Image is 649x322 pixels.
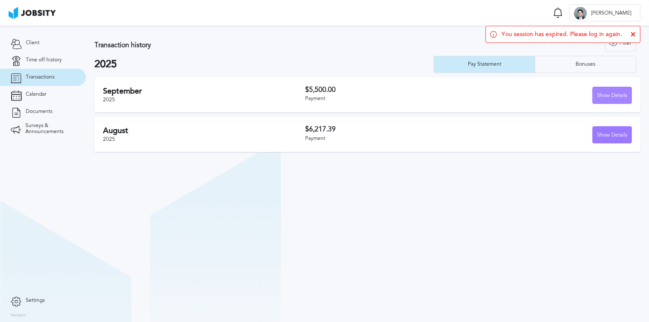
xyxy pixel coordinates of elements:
div: Payment [305,96,469,102]
button: B[PERSON_NAME] [569,4,640,21]
button: Pay Statement [434,56,535,73]
div: B [574,7,587,20]
button: Show Details [592,87,632,104]
span: 2025 [103,136,115,142]
span: Settings [26,298,45,304]
h2: 2025 [94,58,434,70]
img: ab4bad089aa723f57921c736e9817d99.png [9,7,56,19]
h3: $5,500.00 [305,86,469,94]
button: Filter [605,34,636,52]
span: 2025 [103,97,115,103]
h2: September [103,87,305,96]
div: Payment [305,136,469,142]
div: Filter [605,35,636,52]
span: [PERSON_NAME] [587,10,636,16]
span: Calendar [26,91,46,97]
span: Surveys & Announcements [25,123,75,135]
span: Documents [26,109,52,115]
span: Transactions [26,74,55,80]
span: You session has expired. Please log in again. [501,31,622,38]
label: Version: [11,313,27,318]
button: Bonuses [535,56,636,73]
div: Bonuses [571,61,600,67]
span: Client [26,40,39,46]
h3: $6,217.39 [305,125,469,133]
span: Time off history [26,57,62,63]
div: Pay Statement [464,61,506,67]
button: Show Details [592,126,632,143]
h2: August [103,126,305,135]
div: Show Details [593,127,631,144]
h3: Transaction history [94,41,391,49]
